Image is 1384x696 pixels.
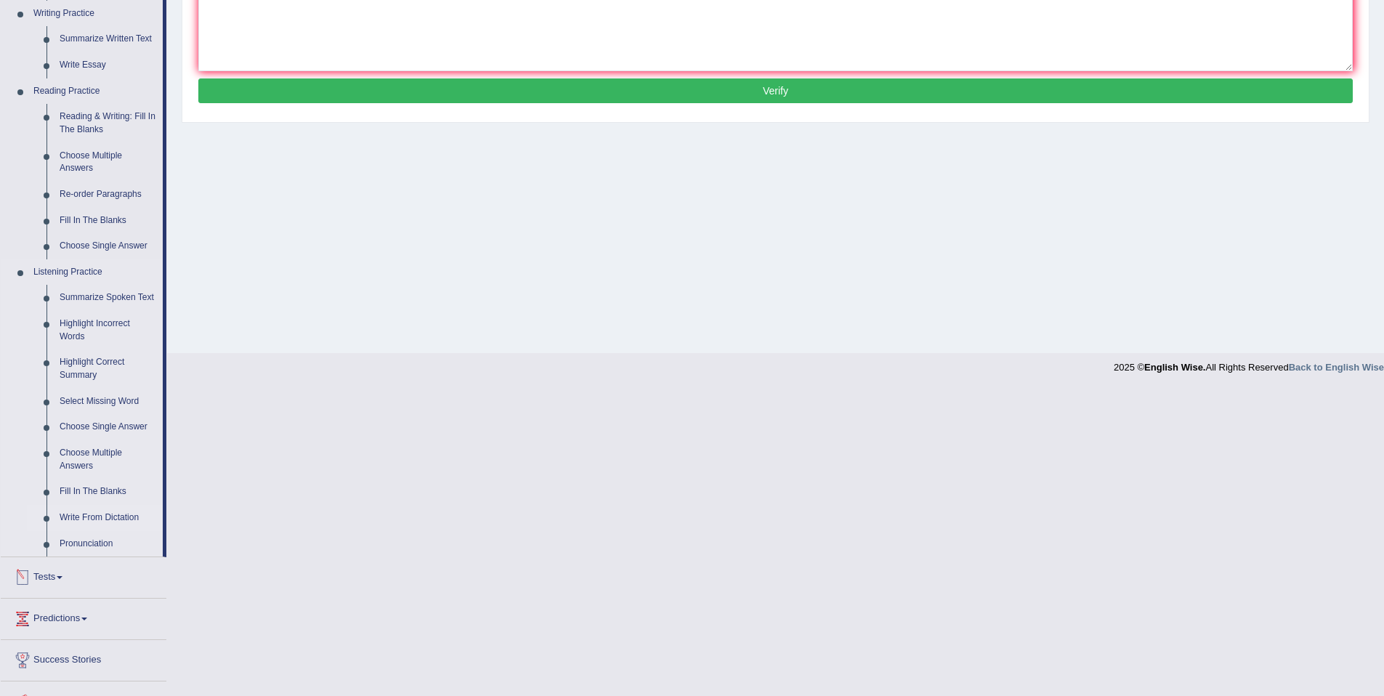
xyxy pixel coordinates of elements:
[53,182,163,208] a: Re-order Paragraphs
[1,640,166,676] a: Success Stories
[53,311,163,349] a: Highlight Incorrect Words
[53,505,163,531] a: Write From Dictation
[53,285,163,311] a: Summarize Spoken Text
[53,349,163,388] a: Highlight Correct Summary
[53,26,163,52] a: Summarize Written Text
[53,143,163,182] a: Choose Multiple Answers
[53,531,163,557] a: Pronunciation
[27,78,163,105] a: Reading Practice
[1144,362,1205,373] strong: English Wise.
[27,1,163,27] a: Writing Practice
[53,233,163,259] a: Choose Single Answer
[1,557,166,594] a: Tests
[53,52,163,78] a: Write Essay
[1289,362,1384,373] a: Back to English Wise
[53,440,163,479] a: Choose Multiple Answers
[1114,353,1384,374] div: 2025 © All Rights Reserved
[27,259,163,286] a: Listening Practice
[1,599,166,635] a: Predictions
[53,208,163,234] a: Fill In The Blanks
[53,414,163,440] a: Choose Single Answer
[198,78,1353,103] button: Verify
[53,389,163,415] a: Select Missing Word
[53,479,163,505] a: Fill In The Blanks
[53,104,163,142] a: Reading & Writing: Fill In The Blanks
